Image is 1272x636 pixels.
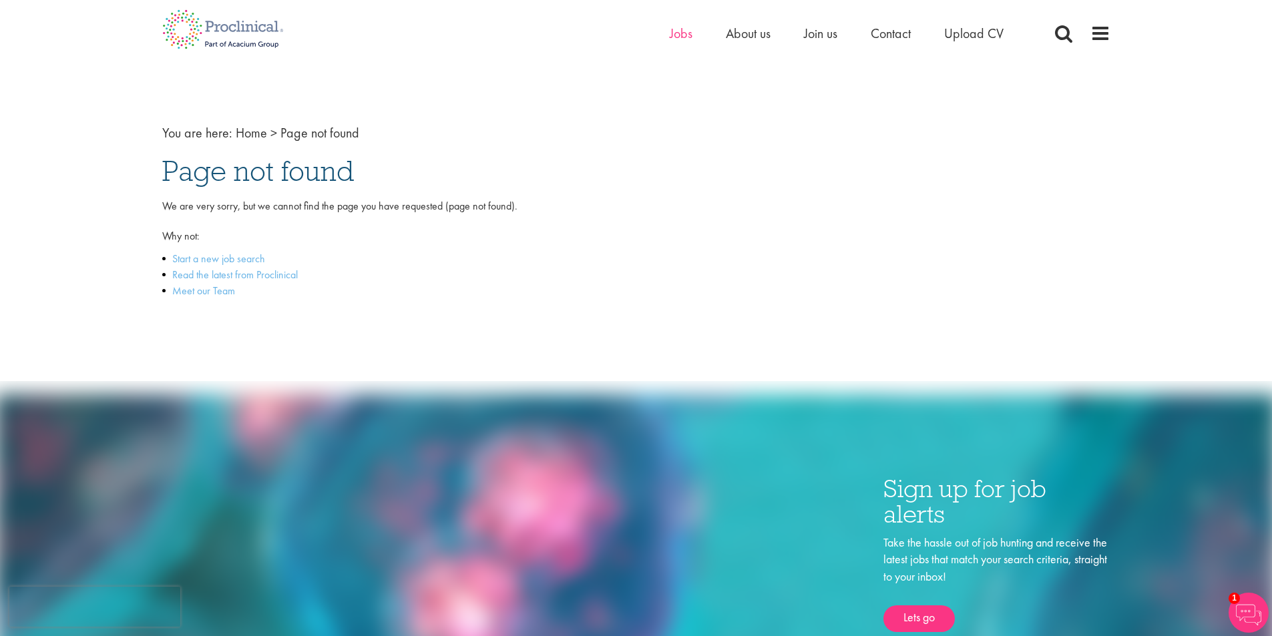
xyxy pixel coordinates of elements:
a: Lets go [883,605,955,632]
a: Meet our Team [172,284,235,298]
span: 1 [1229,593,1240,604]
span: You are here: [162,124,232,141]
iframe: reCAPTCHA [9,587,180,627]
h3: Sign up for job alerts [883,476,1110,527]
a: Join us [804,25,837,42]
a: Jobs [670,25,692,42]
a: Contact [871,25,911,42]
a: Start a new job search [172,252,265,266]
span: > [270,124,277,141]
a: breadcrumb link [236,124,267,141]
span: Page not found [280,124,359,141]
span: Page not found [162,153,354,189]
a: Upload CV [944,25,1004,42]
a: About us [726,25,771,42]
p: We are very sorry, but we cannot find the page you have requested (page not found). Why not: [162,199,1110,245]
img: Chatbot [1229,593,1269,633]
div: Take the hassle out of job hunting and receive the latest jobs that match your search criteria, s... [883,534,1110,632]
a: Read the latest from Proclinical [172,268,298,282]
